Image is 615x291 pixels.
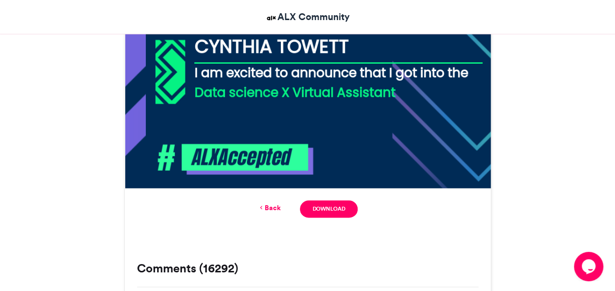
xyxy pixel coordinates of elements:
a: Download [300,200,357,218]
h3: Comments (16292) [137,263,478,274]
a: ALX Community [265,10,350,24]
iframe: chat widget [574,252,605,281]
a: Back [257,203,280,213]
img: ALX Community [265,12,277,24]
